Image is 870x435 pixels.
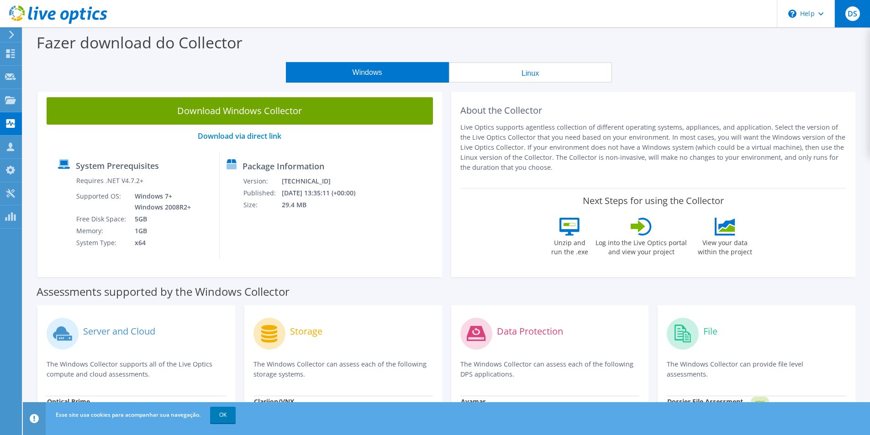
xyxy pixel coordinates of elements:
label: Data Protection [497,327,563,336]
strong: Dossier File Assessment [667,397,743,406]
button: Windows [286,62,449,83]
p: Live Optics supports agentless collection of different operating systems, appliances, and applica... [460,122,847,173]
td: 5GB [128,213,193,225]
button: Linux [449,62,612,83]
label: Package Information [243,162,324,171]
td: [DATE] 13:35:11 (+00:00) [281,187,367,199]
td: Size: [243,199,281,211]
label: Server and Cloud [83,327,155,336]
strong: Optical Prime [47,397,90,406]
label: View your data within the project [692,236,758,257]
label: File [703,327,717,336]
label: Storage [290,327,322,336]
label: Assessments supported by the Windows Collector [37,287,290,296]
td: System Type: [76,237,128,249]
svg: \n [788,10,796,18]
label: Next Steps for using the Collector [583,195,724,206]
label: Unzip and run the .exe [548,236,591,257]
td: 1GB [128,225,193,237]
td: Windows 7+ Windows 2008R2+ [128,190,193,213]
h2: About the Collector [460,105,847,116]
td: 29.4 MB [281,199,367,211]
td: [TECHNICAL_ID] [281,175,367,187]
td: Supported OS: [76,190,128,213]
td: x64 [128,237,193,249]
p: The Windows Collector can assess each of the following DPS applications. [460,359,640,379]
p: The Windows Collector supports all of the Live Optics compute and cloud assessments. [47,359,226,379]
label: System Prerequisites [76,161,159,170]
td: Memory: [76,225,128,237]
p: The Windows Collector can provide file level assessments. [667,359,846,379]
td: Free Disk Space: [76,213,128,225]
td: Version: [243,175,281,187]
strong: Clariion/VNX [254,397,294,406]
span: Esse site usa cookies para acompanhar sua navegação. [56,411,200,419]
label: Log into the Live Optics portal and view your project [595,236,687,257]
td: Published: [243,187,281,199]
strong: Avamar [461,397,485,406]
label: Requires .NET V4.7.2+ [76,176,143,185]
a: Download via direct link [198,131,281,141]
tspan: NEW! [755,399,765,404]
p: The Windows Collector can assess each of the following storage systems. [253,359,433,379]
span: DS [845,6,860,21]
a: Download Windows Collector [47,97,433,125]
label: Fazer download do Collector [37,32,243,53]
a: OK [210,407,236,423]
